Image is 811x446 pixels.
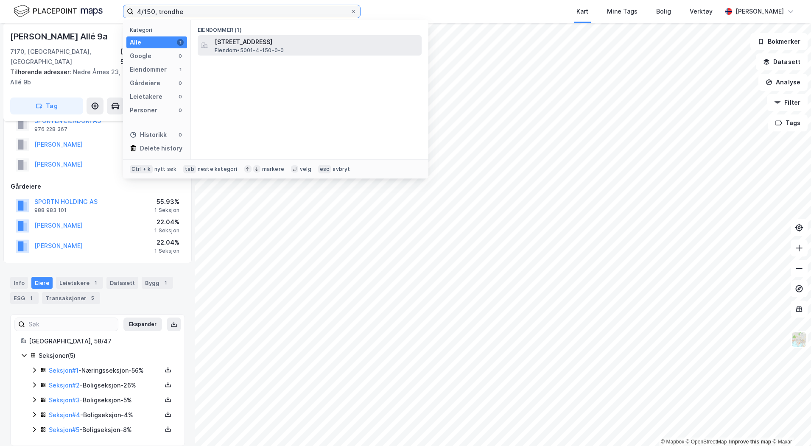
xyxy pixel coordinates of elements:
div: Transaksjoner [42,292,100,304]
div: Leietakere [56,277,103,289]
button: Ekspander [123,318,162,331]
div: [PERSON_NAME] [735,6,784,17]
div: Kontrollprogram for chat [769,405,811,446]
span: Eiendom • 5001-4-150-0-0 [215,47,284,54]
div: [GEOGRAPHIC_DATA], 58/47 [29,336,174,346]
div: 0 [177,80,184,86]
div: 1 [27,294,35,302]
div: Delete history [140,143,182,153]
div: Eiendommer (1) [191,20,428,35]
span: Tilhørende adresser: [10,68,73,75]
div: - Boligseksjon - 26% [49,380,162,390]
div: markere [262,166,284,173]
span: [STREET_ADDRESS] [215,37,418,47]
div: 1 [161,279,170,287]
a: Mapbox [661,439,684,445]
div: Eiere [31,277,53,289]
div: Verktøy [690,6,713,17]
button: Bokmerker [750,33,808,50]
input: Søk [25,318,118,331]
button: Analyse [758,74,808,91]
div: Google [130,51,151,61]
div: 5 [88,294,97,302]
div: Leietakere [130,92,162,102]
div: Info [10,277,28,289]
iframe: Chat Widget [769,405,811,446]
a: Improve this map [729,439,771,445]
div: nytt søk [154,166,177,173]
div: ESG [10,292,39,304]
a: Seksjon#2 [49,382,80,389]
div: 988 983 101 [34,207,67,214]
img: logo.f888ab2527a4732fd821a326f86c7f29.svg [14,4,103,19]
div: Gårdeiere [11,181,185,192]
div: 0 [177,131,184,138]
div: 0 [177,107,184,114]
div: 0 [177,53,184,59]
div: 1 Seksjon [154,248,179,254]
div: - Næringsseksjon - 56% [49,365,162,376]
img: Z [791,332,807,348]
div: 22.04% [154,237,179,248]
div: Nedre Årnes 23, [PERSON_NAME] Allé 9b [10,67,178,87]
div: Bolig [656,6,671,17]
button: Filter [767,94,808,111]
a: Seksjon#3 [49,396,80,404]
div: Mine Tags [607,6,638,17]
div: - Boligseksjon - 4% [49,410,162,420]
div: 55.93% [154,197,179,207]
div: [GEOGRAPHIC_DATA], 58/47 [120,47,185,67]
div: velg [300,166,311,173]
div: Bygg [142,277,173,289]
div: Eiendommer [130,64,167,75]
div: Gårdeiere [130,78,160,88]
button: Tag [10,98,83,114]
div: 1 [177,66,184,73]
div: - Boligseksjon - 8% [49,425,162,435]
div: 1 [177,39,184,46]
div: tab [183,165,196,173]
div: 7170, [GEOGRAPHIC_DATA], [GEOGRAPHIC_DATA] [10,47,120,67]
a: Seksjon#1 [49,367,78,374]
div: neste kategori [198,166,238,173]
div: Datasett [106,277,138,289]
div: Seksjoner ( 5 ) [39,351,174,361]
div: 1 Seksjon [154,227,179,234]
div: Kart [576,6,588,17]
div: 1 [91,279,100,287]
div: esc [318,165,331,173]
div: Personer [130,105,157,115]
button: Tags [768,114,808,131]
div: 976 228 367 [34,126,67,133]
div: 1 Seksjon [154,207,179,214]
div: avbryt [333,166,350,173]
a: OpenStreetMap [686,439,727,445]
div: 22.04% [154,217,179,227]
div: [PERSON_NAME] Allé 9a [10,30,109,43]
div: - Boligseksjon - 5% [49,395,162,405]
a: Seksjon#4 [49,411,80,418]
div: Historikk [130,130,167,140]
div: Kategori [130,27,187,33]
div: Ctrl + k [130,165,153,173]
button: Datasett [756,53,808,70]
div: Alle [130,37,141,47]
div: 0 [177,93,184,100]
a: Seksjon#5 [49,426,79,433]
input: Søk på adresse, matrikkel, gårdeiere, leietakere eller personer [134,5,350,18]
